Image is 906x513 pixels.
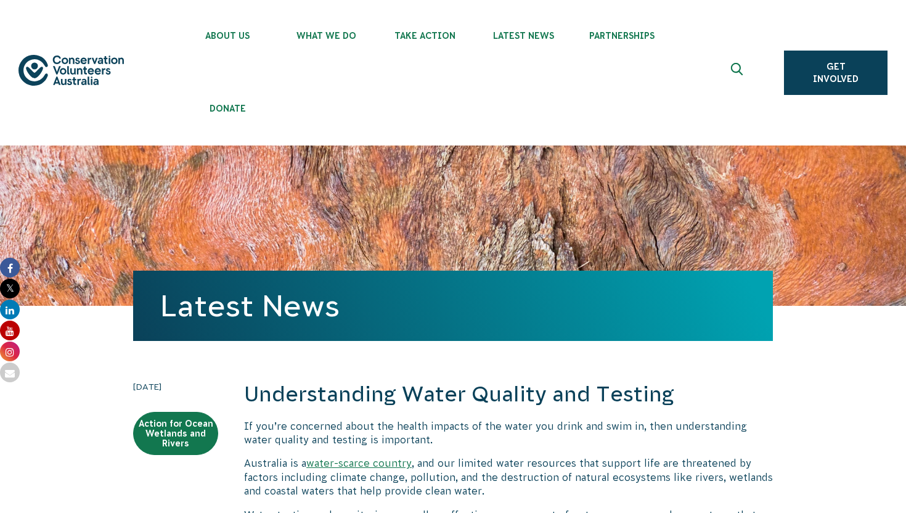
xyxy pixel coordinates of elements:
span: Partnerships [573,31,671,41]
span: Take Action [375,31,474,41]
span: Latest News [474,31,573,41]
a: Get Involved [784,51,888,95]
span: Donate [178,104,277,113]
p: If you’re concerned about the health impacts of the water you drink and swim in, then understandi... [244,419,773,447]
time: [DATE] [133,380,218,393]
a: Latest News [160,289,340,322]
span: Expand search box [731,63,746,83]
button: Expand search box Close search box [724,58,753,88]
h2: Understanding Water Quality and Testing [244,380,773,409]
p: Australia is a , and our limited water resources that support life are threatened by factors incl... [244,456,773,498]
a: Action for Ocean Wetlands and Rivers [133,412,218,455]
span: About Us [178,31,277,41]
img: logo.svg [18,55,124,86]
a: water-scarce country [306,458,412,469]
span: What We Do [277,31,375,41]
